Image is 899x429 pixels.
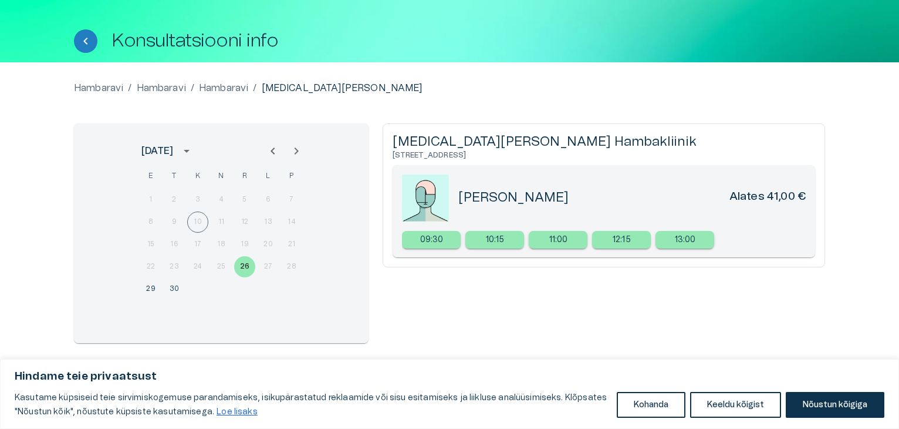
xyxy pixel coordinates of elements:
[141,144,173,158] div: [DATE]
[486,234,505,246] p: 10:15
[234,165,255,188] span: reede
[137,81,186,95] a: Hambaravi
[549,234,568,246] p: 11:00
[234,256,255,277] button: 26
[211,165,232,188] span: neljapäev
[729,189,806,206] h6: Alates 41,00 €
[393,150,815,160] h6: [STREET_ADDRESS]
[529,231,587,249] div: 11:00
[786,392,884,418] button: Nõustun kõigiga
[177,141,197,161] button: calendar view is open, switch to year view
[281,165,302,188] span: pühapäev
[187,165,208,188] span: kolmapäev
[258,165,279,188] span: laupäev
[253,81,256,95] p: /
[285,139,308,163] button: Next month
[164,279,185,300] button: 30
[465,231,524,249] div: 10:15
[60,9,77,19] span: Help
[262,81,423,95] p: [MEDICAL_DATA][PERSON_NAME]
[74,29,97,53] button: Tagasi
[199,81,248,95] a: Hambaravi
[402,175,449,222] img: doctorPlaceholder-zWS651l2.jpeg
[111,31,278,51] h1: Konsultatsiooni info
[402,231,461,249] div: 09:30
[690,392,781,418] button: Keeldu kõigist
[675,234,696,246] p: 13:00
[74,81,123,95] a: Hambaravi
[458,189,569,206] h5: [PERSON_NAME]
[592,231,651,249] div: 12:15
[613,234,631,246] p: 12:15
[617,392,685,418] button: Kohanda
[128,81,131,95] p: /
[140,279,161,300] button: 29
[465,231,524,249] a: Select new timeslot for rescheduling
[393,133,815,150] h5: [MEDICAL_DATA][PERSON_NAME] Hambakliinik
[140,165,161,188] span: esmaspäev
[529,231,587,249] a: Select new timeslot for rescheduling
[592,231,651,249] a: Select new timeslot for rescheduling
[655,231,714,249] a: Select new timeslot for rescheduling
[191,81,194,95] p: /
[402,231,461,249] a: Select new timeslot for rescheduling
[164,165,185,188] span: teisipäev
[15,370,884,384] p: Hindame teie privaatsust
[655,231,714,249] div: 13:00
[216,407,258,417] a: Loe lisaks
[420,234,444,246] p: 09:30
[15,391,608,419] p: Kasutame küpsiseid teie sirvimiskogemuse parandamiseks, isikupärastatud reklaamide või sisu esita...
